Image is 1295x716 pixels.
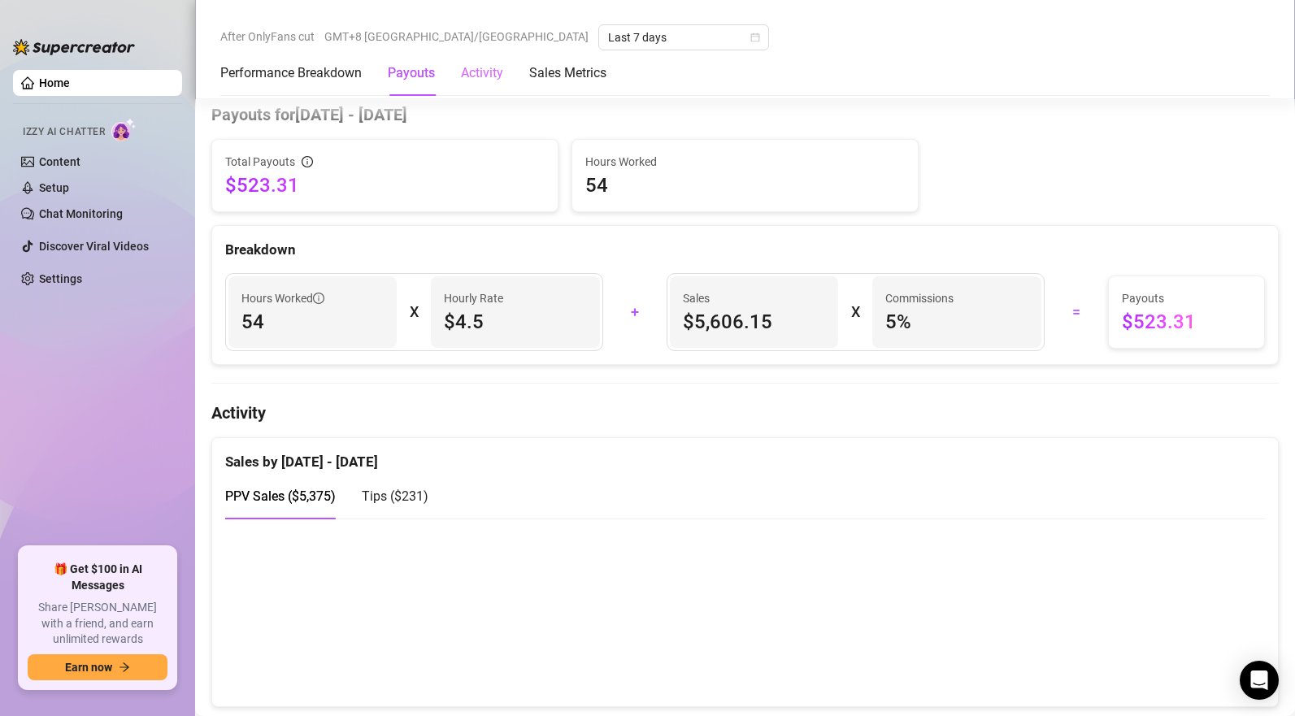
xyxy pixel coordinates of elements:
span: $5,606.15 [683,309,825,335]
div: X [410,299,418,325]
span: arrow-right [119,662,130,673]
div: Open Intercom Messenger [1240,661,1279,700]
span: Payouts [1122,289,1251,307]
a: Content [39,155,80,168]
div: Sales Metrics [529,63,606,83]
span: 5 % [885,309,1028,335]
span: info-circle [313,293,324,304]
div: = [1054,299,1098,325]
span: Total Payouts [225,153,295,171]
span: 54 [585,172,905,198]
span: Tips ( $231 ) [362,488,428,504]
a: Home [39,76,70,89]
article: Hourly Rate [444,289,503,307]
div: Sales by [DATE] - [DATE] [225,438,1265,473]
span: calendar [750,33,760,42]
div: X [851,299,859,325]
a: Chat Monitoring [39,207,123,220]
a: Settings [39,272,82,285]
span: 54 [241,309,384,335]
span: Hours Worked [241,289,324,307]
div: Payouts [388,63,435,83]
span: $523.31 [225,172,545,198]
h4: Payouts for [DATE] - [DATE] [211,103,1279,126]
div: + [613,299,657,325]
a: Discover Viral Videos [39,240,149,253]
span: $523.31 [1122,309,1251,335]
span: info-circle [302,156,313,167]
span: Earn now [65,661,112,674]
span: PPV Sales ( $5,375 ) [225,488,336,504]
div: Activity [461,63,503,83]
span: Hours Worked [585,153,905,171]
span: Share [PERSON_NAME] with a friend, and earn unlimited rewards [28,600,167,648]
img: AI Chatter [111,118,137,141]
img: logo-BBDzfeDw.svg [13,39,135,55]
span: GMT+8 [GEOGRAPHIC_DATA]/[GEOGRAPHIC_DATA] [324,24,589,49]
h4: Activity [211,401,1279,424]
div: Performance Breakdown [220,63,362,83]
span: 🎁 Get $100 in AI Messages [28,562,167,593]
span: $4.5 [444,309,586,335]
article: Commissions [885,289,954,307]
a: Setup [39,181,69,194]
div: Breakdown [225,239,1265,261]
span: Sales [683,289,825,307]
span: Izzy AI Chatter [23,124,105,140]
button: Earn nowarrow-right [28,654,167,680]
span: After OnlyFans cut [220,24,315,49]
span: Last 7 days [608,25,759,50]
